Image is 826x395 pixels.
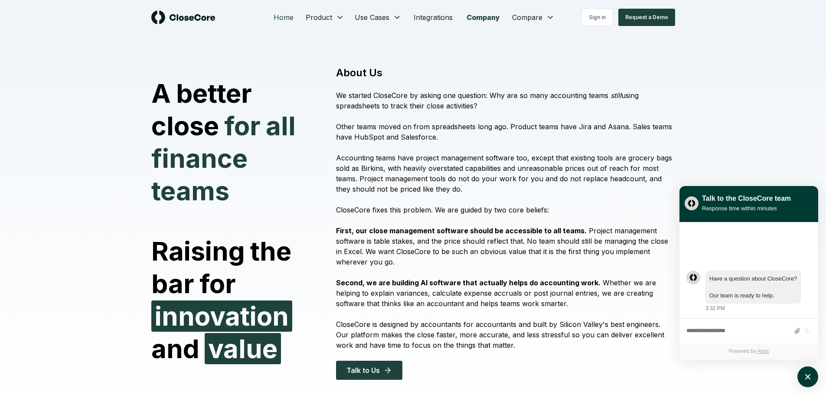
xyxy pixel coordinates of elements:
span: Raising [151,235,245,268]
button: Use Cases [349,9,407,26]
span: for [199,268,236,300]
a: Integrations [407,9,460,26]
i: still [611,91,621,100]
div: 3:32 PM [705,304,725,312]
div: Response time within minutes [702,204,791,213]
button: Compare [507,9,560,26]
strong: First, our close management software should be accessible to all teams. [336,226,587,235]
a: Sign in [581,9,613,26]
div: Powered by [679,343,818,359]
div: Talk to the CloseCore team [702,193,791,204]
p: CloseCore fixes this problem. We are guided by two core beliefs: [336,205,675,215]
div: Monday, September 15, 3:32 PM [705,271,811,313]
span: teams [151,175,229,206]
span: all [266,110,296,141]
span: value [205,333,281,364]
span: finance [151,143,248,174]
span: Product [306,12,332,23]
span: innovation [151,300,292,332]
button: atlas-launcher [797,366,818,387]
button: Attach files by clicking or dropping files here [794,327,800,335]
span: A [151,77,171,110]
p: Whether we are helping to explain variances, calculate expense accruals or post journal entries, ... [336,277,675,309]
span: better [176,77,252,110]
span: the [250,235,291,268]
p: Other teams moved on from spreadsheets long ago. Product teams have Jira and Asana. Sales teams h... [336,121,675,142]
div: atlas-message-text [709,274,797,300]
span: Compare [512,12,542,23]
div: atlas-ticket [679,222,818,359]
span: and [151,333,199,365]
strong: Second, we are building AI software that actually helps do accounting work. [336,278,601,287]
img: yblje5SQxOoZuw2TcITt_icon.png [685,196,699,210]
span: close [151,110,219,142]
img: logo [151,10,215,24]
p: CloseCore is designed by accountants for accountants and built by Silicon Valley's best engineers... [336,319,675,350]
div: atlas-window [679,186,818,359]
button: Talk to Us [336,361,402,380]
span: Use Cases [355,12,389,23]
p: Project management software is table stakes, and the price should reflect that. No team should st... [336,225,675,267]
button: Request a Demo [618,9,675,26]
p: We started CloseCore by asking one question: Why are so many accounting teams using spreadsheets ... [336,90,675,111]
a: Atlas [757,348,769,354]
p: Accounting teams have project management software too, except that existing tools are grocery bag... [336,153,675,194]
div: atlas-message-author-avatar [686,271,700,284]
div: atlas-message-bubble [705,271,801,304]
div: atlas-composer [686,323,811,339]
div: atlas-message [686,271,811,313]
button: Product [300,9,349,26]
span: for [224,110,261,141]
span: bar [151,268,194,300]
a: Company [460,9,507,26]
h1: About Us [336,66,675,80]
a: Home [267,9,300,26]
